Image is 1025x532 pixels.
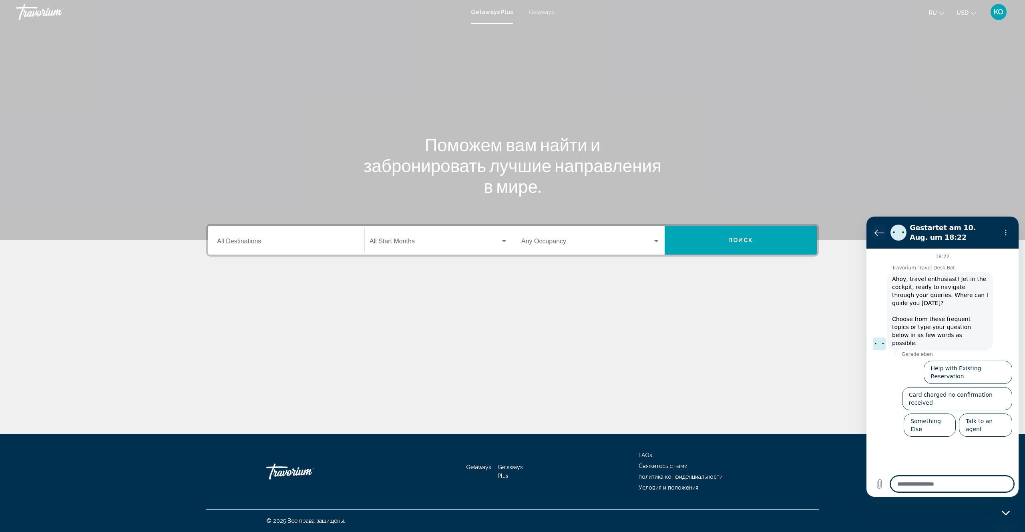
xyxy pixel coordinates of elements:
[866,217,1019,497] iframe: Messaging-Fenster
[498,464,523,479] a: Getaways Plus
[639,474,723,480] a: политика конфиденциальности
[208,226,817,255] div: Search widget
[994,8,1003,16] span: KO
[728,237,754,244] span: Поиск
[266,518,345,524] span: © 2025 Все права защищены.
[529,9,554,15] a: Getaways
[639,484,698,491] a: Условия и положения
[929,7,945,18] button: Change language
[993,500,1019,526] iframe: Schaltfläche zum Öffnen des Messaging-Fensters; Konversation läuft
[988,4,1009,20] button: User Menu
[639,463,687,469] a: Свяжитесь с нами
[639,452,652,458] a: FAQs
[471,9,513,15] a: Getaways Plus
[957,7,976,18] button: Change currency
[665,226,817,255] button: Поиск
[957,10,969,16] span: USD
[16,4,463,20] a: Travorium
[929,10,937,16] span: ru
[266,460,346,484] a: Travorium
[466,464,491,470] a: Getaways
[362,134,663,197] h1: Поможем вам найти и забронировать лучшие направления в мире.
